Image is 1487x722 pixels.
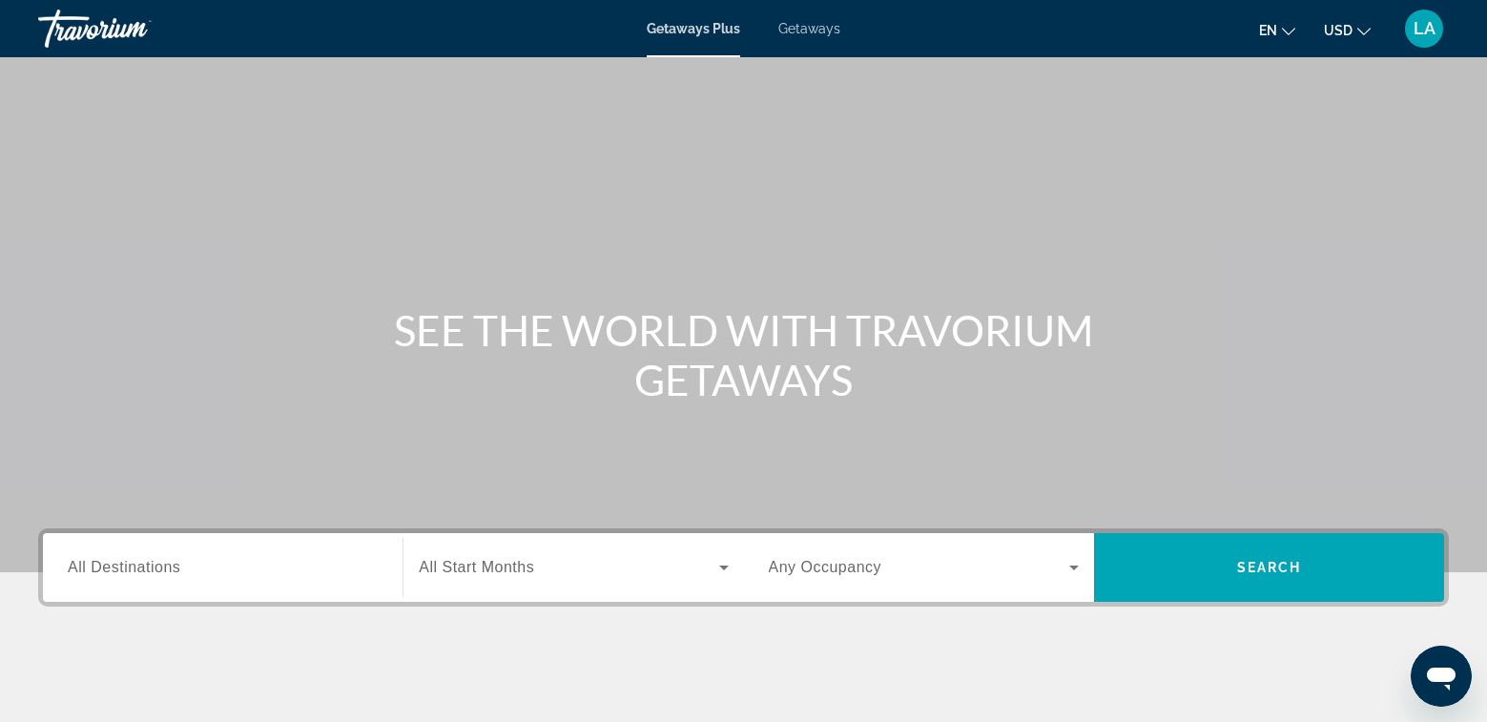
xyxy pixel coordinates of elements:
div: Search widget [43,533,1444,602]
a: Getaways Plus [647,21,740,36]
span: USD [1324,23,1353,38]
span: en [1259,23,1277,38]
h1: SEE THE WORLD WITH TRAVORIUM GETAWAYS [386,305,1102,404]
button: Change language [1259,16,1295,44]
span: All Destinations [68,559,180,575]
a: Travorium [38,4,229,53]
a: Getaways [778,21,840,36]
button: User Menu [1399,9,1449,49]
span: Any Occupancy [769,559,882,575]
span: All Start Months [419,559,534,575]
button: Change currency [1324,16,1371,44]
button: Search [1094,533,1444,602]
span: LA [1414,19,1435,38]
span: Search [1237,560,1302,575]
iframe: Button to launch messaging window [1411,646,1472,707]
